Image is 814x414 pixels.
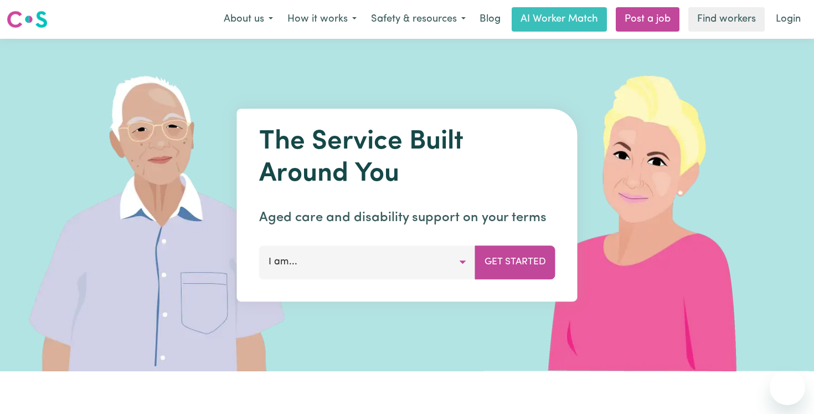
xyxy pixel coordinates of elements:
[7,9,48,29] img: Careseekers logo
[475,246,555,279] button: Get Started
[512,7,607,32] a: AI Worker Match
[473,7,507,32] a: Blog
[280,8,364,31] button: How it works
[364,8,473,31] button: Safety & resources
[769,7,807,32] a: Login
[259,126,555,190] h1: The Service Built Around You
[259,246,476,279] button: I am...
[259,208,555,228] p: Aged care and disability support on your terms
[7,7,48,32] a: Careseekers logo
[688,7,765,32] a: Find workers
[770,370,805,405] iframe: Button to launch messaging window
[217,8,280,31] button: About us
[616,7,679,32] a: Post a job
